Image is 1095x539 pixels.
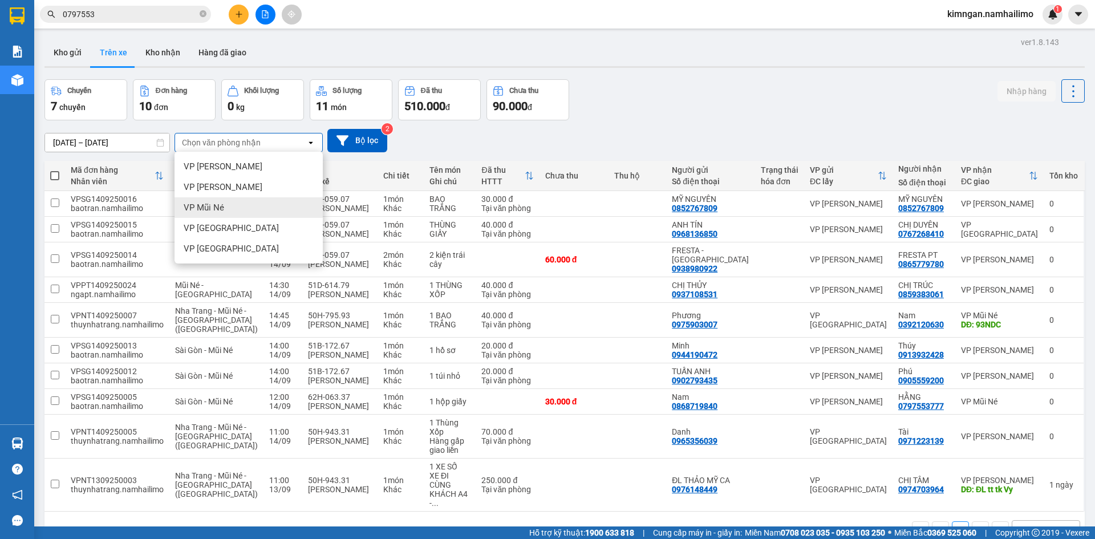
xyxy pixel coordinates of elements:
[481,290,533,299] div: Tại văn phòng
[71,290,164,299] div: ngapt.namhailimo
[961,220,1038,238] div: VP [GEOGRAPHIC_DATA]
[481,350,533,359] div: Tại văn phòng
[269,311,297,320] div: 14:45
[927,528,976,537] strong: 0369 525 060
[383,392,418,402] div: 1 món
[898,367,950,376] div: Phú
[308,476,372,485] div: 50H-943.31
[810,371,887,380] div: VP [PERSON_NAME]
[898,260,944,269] div: 0865779780
[898,402,944,411] div: 0797553777
[287,10,295,18] span: aim
[961,199,1038,208] div: VP [PERSON_NAME]
[672,350,717,359] div: 0944190472
[269,367,297,376] div: 14:00
[44,39,91,66] button: Kho gửi
[308,341,372,350] div: 51B-172.67
[11,437,23,449] img: warehouse-icon
[898,281,950,290] div: CHỊ TRÚC
[383,350,418,359] div: Khác
[429,177,470,186] div: Ghi chú
[11,46,23,58] img: solution-icon
[672,311,749,320] div: Phương
[269,485,297,494] div: 13/09
[308,485,372,494] div: [PERSON_NAME]
[961,397,1038,406] div: VP Mũi Né
[10,7,25,25] img: logo-vxr
[429,371,470,380] div: 1 túi nhỏ
[308,165,372,175] div: Xe
[189,39,255,66] button: Hàng đã giao
[429,462,470,471] div: 1 XE SỐ
[486,79,569,120] button: Chưa thu90.000đ
[1049,315,1078,325] div: 0
[184,222,279,234] span: VP [GEOGRAPHIC_DATA]
[221,79,304,120] button: Khối lượng0kg
[383,220,418,229] div: 1 món
[269,402,297,411] div: 14/09
[308,392,372,402] div: 62H-063.37
[672,402,717,411] div: 0868719840
[269,260,297,269] div: 14/09
[898,204,944,213] div: 0852767809
[810,476,887,494] div: VP [GEOGRAPHIC_DATA]
[44,79,127,120] button: Chuyến7chuyến
[898,229,944,238] div: 0767268410
[643,526,644,539] span: |
[71,402,164,411] div: baotran.namhailimo
[481,367,533,376] div: 20.000 đ
[421,87,442,95] div: Đã thu
[308,427,372,436] div: 50H-943.31
[71,220,164,229] div: VPSG1409250015
[133,79,216,120] button: Đơn hàng10đơn
[672,290,717,299] div: 0937108531
[71,250,164,260] div: VPSG1409250014
[898,250,950,260] div: FRESTA PT
[67,87,91,95] div: Chuyến
[184,181,262,193] span: VP [PERSON_NAME]
[255,5,275,25] button: file-add
[481,427,533,436] div: 70.000 đ
[1021,36,1059,48] div: ver 1.8.143
[331,103,347,112] span: món
[383,376,418,385] div: Khác
[429,397,470,406] div: 1 hộp giấy
[383,367,418,376] div: 1 món
[71,204,164,213] div: baotran.namhailimo
[614,171,660,180] div: Thu hộ
[383,341,418,350] div: 1 món
[310,79,392,120] button: Số lượng11món
[269,392,297,402] div: 12:00
[71,350,164,359] div: baotran.namhailimo
[269,320,297,329] div: 14/09
[71,485,164,494] div: thuynhatrang.namhailimo
[71,436,164,445] div: thuynhatrang.namhailimo
[432,499,439,508] span: ...
[898,436,944,445] div: 0971223139
[545,255,603,264] div: 60.000 đ
[269,436,297,445] div: 14/09
[51,99,57,113] span: 7
[1049,346,1078,355] div: 0
[961,485,1038,494] div: DĐ: ĐL tt tk Vy
[327,129,387,152] button: Bộ lọc
[672,264,717,273] div: 0938980922
[545,397,603,406] div: 30.000 đ
[545,171,603,180] div: Chưa thu
[585,528,634,537] strong: 1900 633 818
[493,99,528,113] span: 90.000
[1049,371,1078,380] div: 0
[1048,9,1058,19] img: icon-new-feature
[182,137,261,148] div: Chọn văn phòng nhận
[481,281,533,290] div: 40.000 đ
[308,350,372,359] div: [PERSON_NAME]
[429,418,470,436] div: 1 Thùng Xốp
[261,10,269,18] span: file-add
[12,515,23,526] span: message
[810,199,887,208] div: VP [PERSON_NAME]
[810,177,878,186] div: ĐC lấy
[445,103,450,112] span: đ
[898,320,944,329] div: 0392120630
[1049,255,1078,264] div: 0
[228,99,234,113] span: 0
